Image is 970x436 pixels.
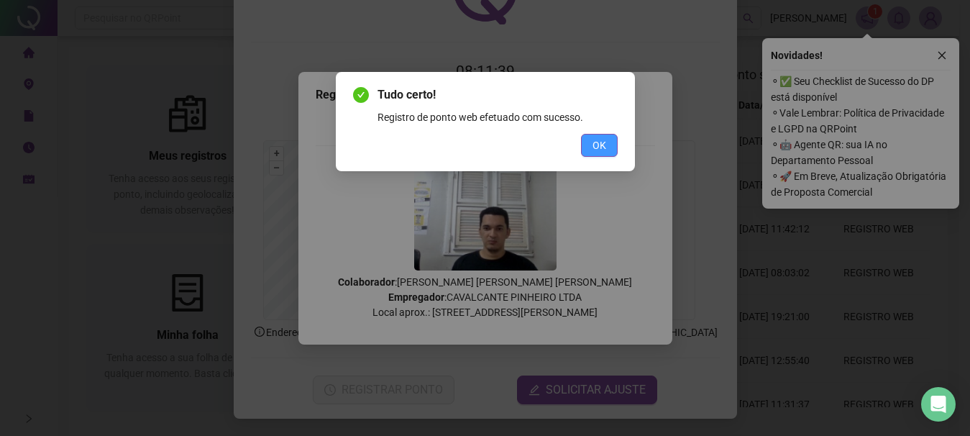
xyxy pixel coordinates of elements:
[378,109,618,125] div: Registro de ponto web efetuado com sucesso.
[378,86,618,104] span: Tudo certo!
[353,87,369,103] span: check-circle
[592,137,606,153] span: OK
[921,387,956,422] div: Open Intercom Messenger
[581,134,618,157] button: OK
